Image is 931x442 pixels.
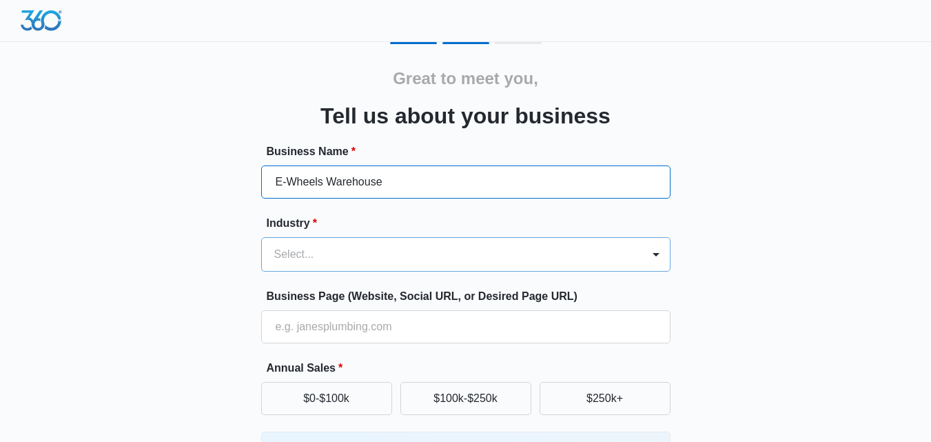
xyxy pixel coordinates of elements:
[267,288,676,305] label: Business Page (Website, Social URL, or Desired Page URL)
[393,66,538,91] h2: Great to meet you,
[267,360,676,376] label: Annual Sales
[400,382,531,415] button: $100k-$250k
[267,215,676,232] label: Industry
[261,382,392,415] button: $0-$100k
[261,310,671,343] input: e.g. janesplumbing.com
[320,99,611,132] h3: Tell us about your business
[267,143,676,160] label: Business Name
[261,165,671,199] input: e.g. Jane's Plumbing
[540,382,671,415] button: $250k+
